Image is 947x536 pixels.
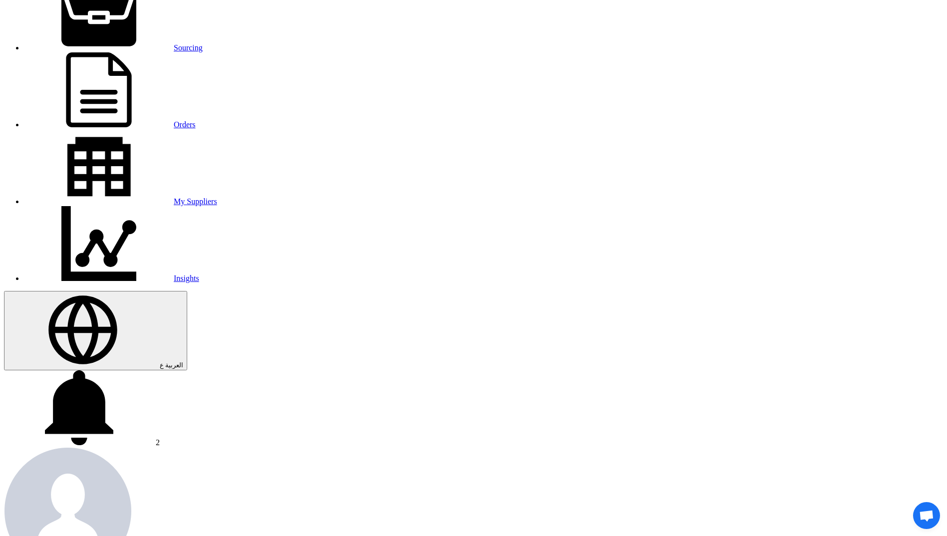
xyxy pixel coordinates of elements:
a: Orders [24,120,196,129]
span: 2 [156,438,160,447]
span: ع [160,361,164,369]
a: Sourcing [24,43,203,52]
button: العربية ع [4,291,187,370]
a: Insights [24,274,199,282]
a: Open chat [913,502,940,529]
span: العربية [165,361,183,369]
a: My Suppliers [24,197,217,206]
